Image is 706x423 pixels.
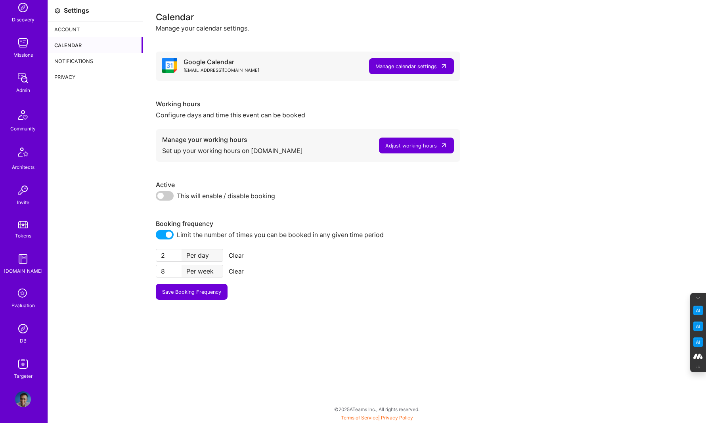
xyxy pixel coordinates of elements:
img: Key Point Extractor icon [693,306,703,315]
span: This will enable / disable booking [177,191,275,201]
img: Architects [13,144,33,163]
div: [EMAIL_ADDRESS][DOMAIN_NAME] [184,66,259,75]
img: Admin Search [15,321,31,337]
div: Admin [16,86,30,94]
div: Settings [64,6,89,15]
div: Manage calendar settings [375,62,437,71]
div: Architects [12,163,34,171]
div: Privacy [48,69,143,85]
div: Missions [13,51,33,59]
span: | [341,415,413,421]
img: Community [13,105,33,124]
div: Active [156,181,460,189]
div: Calendar [156,13,693,21]
div: Targeter [14,372,33,380]
div: Evaluation [11,301,35,310]
img: teamwork [15,35,31,51]
div: Per week [182,265,223,277]
i: icon LinkArrow [440,62,448,70]
img: Invite [15,182,31,198]
div: DB [20,337,27,345]
button: Adjust working hours [379,138,454,153]
img: Skill Targeter [15,356,31,372]
div: Calendar [48,37,143,53]
img: tokens [18,221,28,228]
img: admin teamwork [15,70,31,86]
img: User Avatar [15,391,31,407]
button: Clear [226,265,246,278]
div: Manage your working hours [162,136,303,144]
a: Privacy Policy [381,415,413,421]
div: [DOMAIN_NAME] [4,267,42,275]
div: © 2025 ATeams Inc., All rights reserved. [48,399,706,419]
a: Terms of Service [341,415,378,421]
i: icon LinkArrow [440,142,448,149]
div: Account [48,21,143,37]
span: Limit the number of times you can be booked in any given time period [177,230,384,239]
div: Booking frequency [156,220,460,228]
img: Jargon Buster icon [693,337,703,347]
img: Email Tone Analyzer icon [693,322,703,331]
div: Community [10,124,36,133]
button: Manage calendar settings [369,58,454,74]
div: Manage your calendar settings. [156,24,693,33]
div: Google Calendar [184,58,259,66]
a: User Avatar [13,391,33,407]
div: Configure days and time this event can be booked [156,108,460,120]
i: icon SelectionTeam [15,286,31,301]
button: Save Booking Frequency [156,284,228,300]
div: Set up your working hours on [DOMAIN_NAME] [162,144,303,155]
i: icon Settings [54,8,61,14]
div: Working hours [156,100,460,108]
div: Per day [182,249,223,261]
div: Tokens [15,232,31,240]
div: Invite [17,198,29,207]
img: guide book [15,251,31,267]
i: icon Google [162,58,177,73]
div: Notifications [48,53,143,69]
div: Adjust working hours [385,142,437,150]
div: Discovery [12,15,34,24]
button: Clear [226,249,246,262]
